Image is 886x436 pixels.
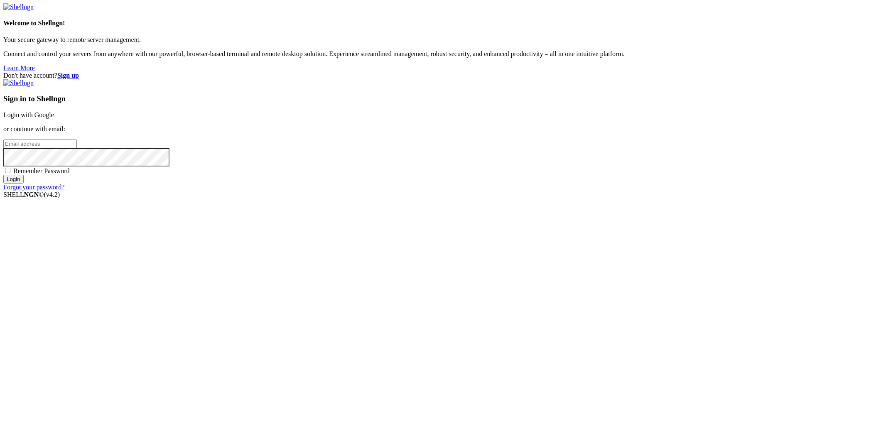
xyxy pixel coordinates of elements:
input: Remember Password [5,168,10,173]
p: Your secure gateway to remote server management. [3,36,883,44]
h4: Welcome to Shellngn! [3,20,883,27]
input: Email address [3,140,77,148]
a: Sign up [57,72,79,79]
span: SHELL © [3,191,60,198]
b: NGN [24,191,39,198]
p: Connect and control your servers from anywhere with our powerful, browser-based terminal and remo... [3,50,883,58]
span: 4.2.0 [44,191,60,198]
img: Shellngn [3,3,34,11]
a: Learn More [3,64,35,71]
img: Shellngn [3,79,34,87]
div: Don't have account? [3,72,883,79]
a: Login with Google [3,111,54,118]
h3: Sign in to Shellngn [3,94,883,103]
a: Forgot your password? [3,184,64,191]
input: Login [3,175,24,184]
span: Remember Password [13,167,70,174]
p: or continue with email: [3,125,883,133]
